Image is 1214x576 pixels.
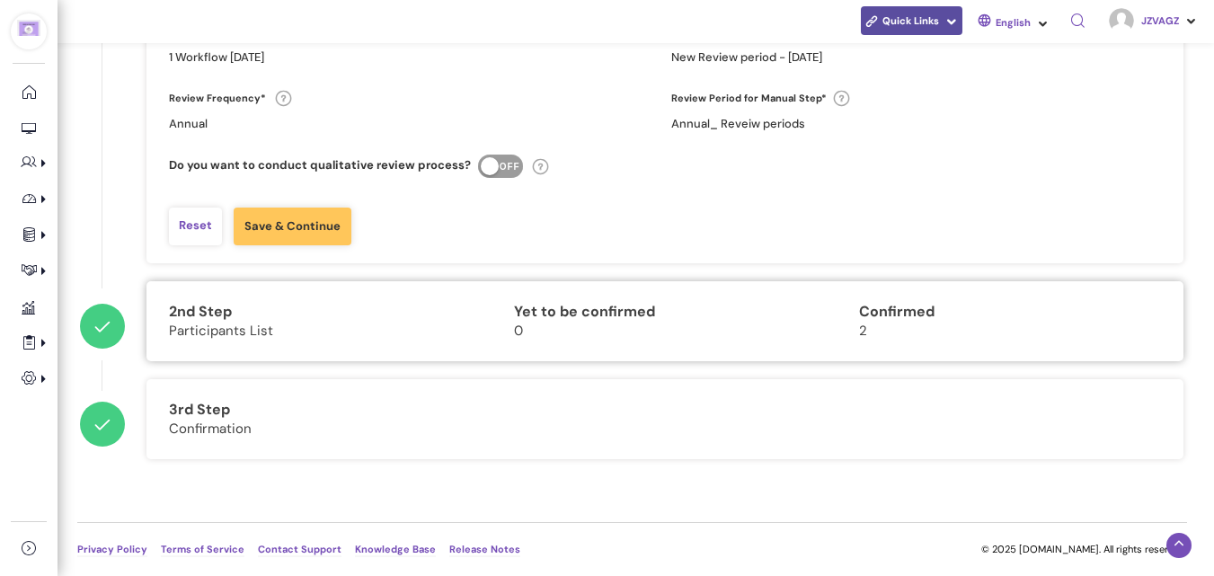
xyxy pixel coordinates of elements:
span: Confirmation [169,421,1161,437]
a: Quick Links [861,6,962,35]
div: OFF [495,159,525,175]
a: Terms of Service [161,543,244,557]
span: 2 [859,323,1156,339]
span: Participants List [169,323,466,339]
img: Logo [15,18,42,38]
label: Review Period for Manual Step [671,89,827,107]
label: Annual_ Reveiw periods [671,116,1156,132]
a: Release Notes [449,543,520,557]
label: Do you want to conduct qualitative review process? [169,157,471,173]
a: Knowledge Base [355,543,436,557]
span: 0 [514,323,811,339]
a: Privacy Policy [77,543,147,557]
a: Scroll to Top [1166,533,1192,558]
div: Yet to be confirmed [492,281,834,361]
img: Photo [1109,8,1134,33]
div: Confirmed [837,281,1179,361]
a: English [971,6,1053,36]
span: English [996,13,1031,31]
a: Contact Support [258,543,341,557]
div: 2nd Step [146,281,489,361]
span: JZVAGZ [1141,12,1179,30]
div: 3rd Step [146,379,1183,459]
a: Photo JZVAGZ [1103,6,1203,35]
label: Annual [169,116,654,132]
label: Review Frequency [169,89,266,107]
a: Reset [169,208,222,245]
p: © 2025 [DOMAIN_NAME]. All rights reserved. [981,541,1187,557]
span: Quick Links [882,12,939,33]
a: Save & Continue [234,208,351,245]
